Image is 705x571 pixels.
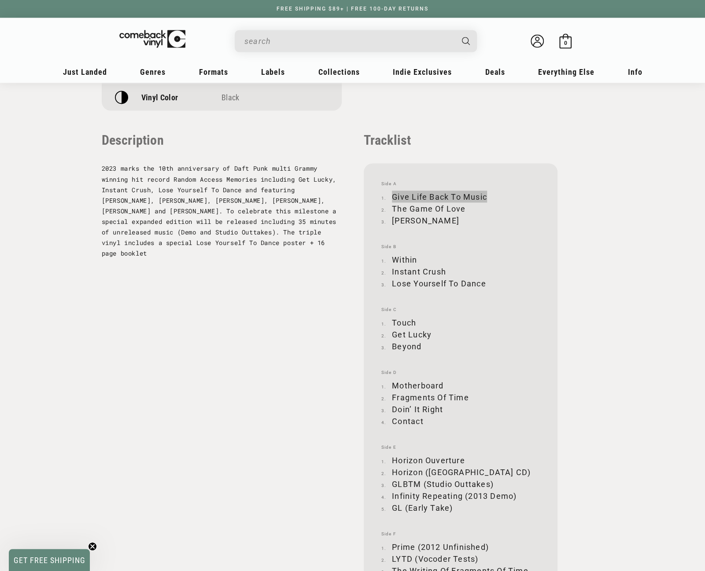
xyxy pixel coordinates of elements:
li: Beyond [381,340,540,352]
li: Doin’ It Right [381,403,540,415]
span: Info [628,67,642,77]
span: Deals [485,67,505,77]
a: FREE SHIPPING $89+ | FREE 100-DAY RETURNS [268,6,437,12]
li: Infinity Repeating (2013 Demo) [381,490,540,501]
span: Side D [381,370,540,375]
li: LYTD (Vocoder Tests) [381,553,540,564]
p: Vinyl Color [141,93,178,102]
li: Instant Crush [381,265,540,277]
span: Indie Exclusives [393,67,452,77]
li: Horizon Ouverture [381,454,540,466]
span: Side B [381,244,540,249]
span: Just Landed [63,67,107,77]
span: Side E [381,444,540,450]
span: 2023 marks the 10th anniversary of Daft Punk multi Grammy winning hit record Random Access Memori... [102,164,336,257]
li: Touch [381,316,540,328]
span: Collections [318,67,360,77]
li: Fragments Of Time [381,391,540,403]
span: Side A [381,181,540,186]
li: [PERSON_NAME] [381,214,540,226]
li: Prime (2012 Unfinished) [381,541,540,553]
li: Lose Yourself To Dance [381,277,540,289]
button: Close teaser [88,542,97,551]
li: Give Life Back To Music [381,190,540,202]
span: Labels [261,67,285,77]
li: Get Lucky [381,328,540,340]
span: Formats [199,67,228,77]
div: GET FREE SHIPPINGClose teaser [9,549,90,571]
li: The Game Of Love [381,202,540,214]
input: When autocomplete results are available use up and down arrows to review and enter to select [244,32,453,50]
li: Motherboard [381,379,540,391]
span: Side C [381,307,540,312]
span: 0 [564,40,567,46]
li: GL (Early Take) [381,501,540,513]
li: Within [381,253,540,265]
li: Contact [381,415,540,427]
span: Everything Else [538,67,594,77]
button: Search [454,30,478,52]
div: Search [235,30,477,52]
p: Description [102,132,342,148]
span: GET FREE SHIPPING [14,556,85,565]
li: GLBTM (Studio Outtakes) [381,478,540,490]
span: Side F [381,531,540,536]
li: Horizon ([GEOGRAPHIC_DATA] CD) [381,466,540,478]
span: Black [221,93,239,102]
span: Genres [140,67,166,77]
p: Tracklist [364,132,557,148]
